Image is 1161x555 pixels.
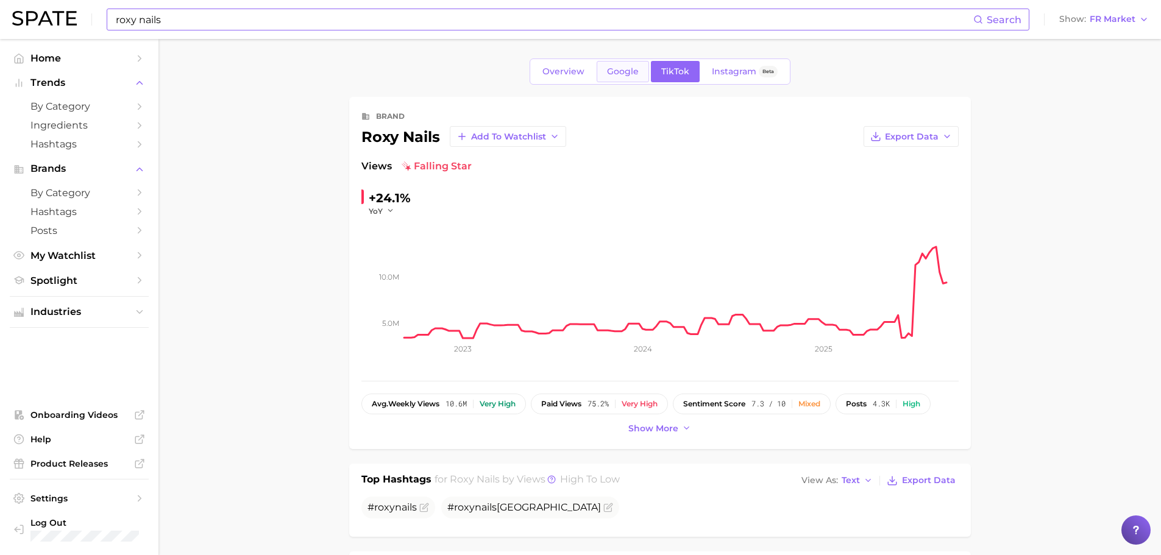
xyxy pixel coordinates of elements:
button: Flag as miscategorized or irrelevant [603,503,613,512]
button: Export Data [884,472,958,489]
a: Spotlight [10,271,149,290]
span: Onboarding Videos [30,409,128,420]
button: paid views75.2%Very high [531,394,668,414]
abbr: average [372,399,388,408]
a: Onboarding Videos [10,406,149,424]
a: Product Releases [10,454,149,473]
button: Show more [625,420,695,437]
span: Show more [628,423,678,434]
span: TikTok [661,66,689,77]
span: Industries [30,306,128,317]
span: roxy [374,501,395,513]
tspan: 5.0m [382,319,399,328]
a: Log out. Currently logged in with e-mail marwat@spate.nyc. [10,514,149,545]
span: FR Market [1090,16,1135,23]
span: posts [846,400,867,408]
input: Search here for a brand, industry, or ingredient [115,9,973,30]
div: High [903,400,920,408]
span: View As [801,477,838,484]
a: Home [10,49,149,68]
div: Mixed [798,400,820,408]
span: Search [987,14,1021,26]
tspan: 2025 [814,344,832,353]
span: 7.3 / 10 [751,400,786,408]
span: Hashtags [30,138,128,150]
a: TikTok [651,61,700,82]
span: Show [1059,16,1086,23]
span: Export Data [902,475,956,486]
a: Ingredients [10,116,149,135]
a: Help [10,430,149,448]
span: Views [361,159,392,174]
span: sentiment score [683,400,745,408]
span: by Category [30,101,128,112]
span: Hashtags [30,206,128,217]
span: nails [395,501,417,513]
a: by Category [10,97,149,116]
span: Google [607,66,639,77]
span: # [GEOGRAPHIC_DATA] [447,501,601,513]
span: paid views [541,400,581,408]
span: Log Out [30,517,139,528]
a: Hashtags [10,135,149,154]
span: by Category [30,187,128,199]
a: InstagramBeta [701,61,788,82]
span: Overview [542,66,584,77]
a: Hashtags [10,202,149,221]
button: Industries [10,303,149,321]
button: avg.weekly views10.6mVery high [361,394,526,414]
a: Overview [532,61,595,82]
tspan: 2023 [453,344,471,353]
span: Text [842,477,860,484]
span: My Watchlist [30,250,128,261]
span: falling star [402,159,472,174]
h1: Top Hashtags [361,472,431,489]
span: high to low [560,473,620,485]
h2: for by Views [435,472,620,489]
a: My Watchlist [10,246,149,265]
span: 10.6m [446,400,467,408]
button: sentiment score7.3 / 10Mixed [673,394,831,414]
span: Settings [30,493,128,504]
span: roxy nails [450,473,500,485]
button: Flag as miscategorized or irrelevant [419,503,429,512]
div: Very high [622,400,658,408]
span: YoY [369,206,383,216]
span: # [367,501,417,513]
tspan: 2024 [633,344,652,353]
a: Google [597,61,649,82]
span: Spotlight [30,275,128,286]
span: 75.2% [588,400,609,408]
div: Very high [480,400,516,408]
div: roxy nails [361,126,566,147]
span: Brands [30,163,128,174]
button: Brands [10,160,149,178]
span: Export Data [885,132,939,142]
button: Export Data [864,126,959,147]
a: Posts [10,221,149,240]
a: by Category [10,183,149,202]
button: posts4.3kHigh [836,394,931,414]
img: SPATE [12,11,77,26]
button: Trends [10,74,149,92]
span: Posts [30,225,128,236]
span: Add to Watchlist [471,132,546,142]
tspan: 10.0m [379,272,399,281]
span: Instagram [712,66,756,77]
div: +24.1% [369,188,411,208]
span: 4.3k [873,400,890,408]
span: Ingredients [30,119,128,131]
span: roxy [454,501,475,513]
span: Beta [762,66,774,77]
span: Trends [30,77,128,88]
span: nails [475,501,497,513]
span: Help [30,434,128,445]
span: weekly views [372,400,439,408]
span: Product Releases [30,458,128,469]
button: YoY [369,206,395,216]
button: View AsText [798,473,876,489]
a: Settings [10,489,149,507]
button: Add to Watchlist [450,126,566,147]
span: Home [30,52,128,64]
img: falling star [402,161,411,171]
